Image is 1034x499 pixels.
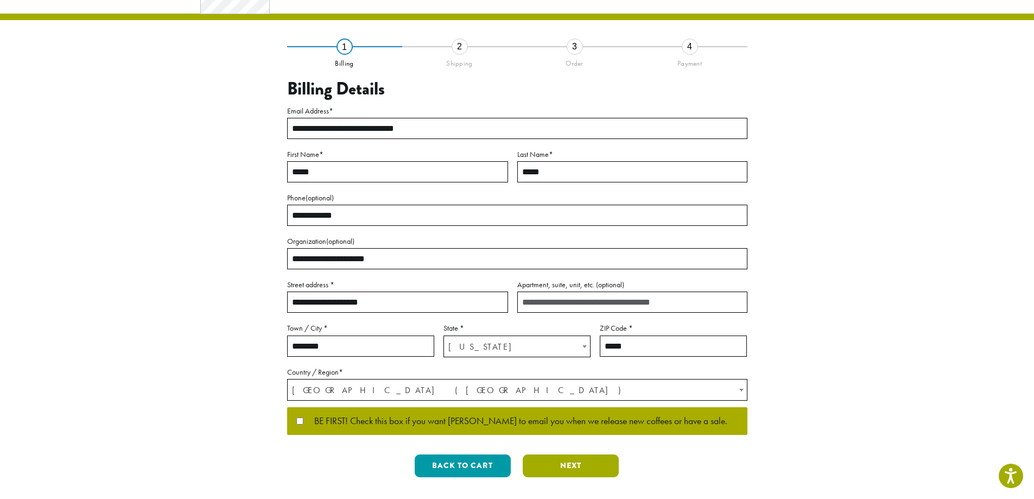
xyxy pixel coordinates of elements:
[600,321,747,335] label: ZIP Code
[567,39,583,55] div: 3
[452,39,468,55] div: 2
[517,278,747,292] label: Apartment, suite, unit, etc.
[444,336,590,357] span: Washington
[517,55,632,68] div: Order
[303,416,727,426] span: BE FIRST! Check this box if you want [PERSON_NAME] to email you when we release new coffees or ha...
[288,380,747,401] span: United States (US)
[443,336,591,357] span: State
[287,79,747,99] h3: Billing Details
[415,454,511,477] button: Back to cart
[287,148,508,161] label: First Name
[306,193,334,203] span: (optional)
[402,55,517,68] div: Shipping
[287,55,402,68] div: Billing
[287,379,747,401] span: Country / Region
[287,104,747,118] label: Email Address
[287,278,508,292] label: Street address
[596,280,624,289] span: (optional)
[517,148,747,161] label: Last Name
[443,321,591,335] label: State
[296,418,303,425] input: BE FIRST! Check this box if you want [PERSON_NAME] to email you when we release new coffees or ha...
[682,39,698,55] div: 4
[287,235,747,248] label: Organization
[523,454,619,477] button: Next
[287,321,434,335] label: Town / City
[326,236,354,246] span: (optional)
[337,39,353,55] div: 1
[632,55,747,68] div: Payment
